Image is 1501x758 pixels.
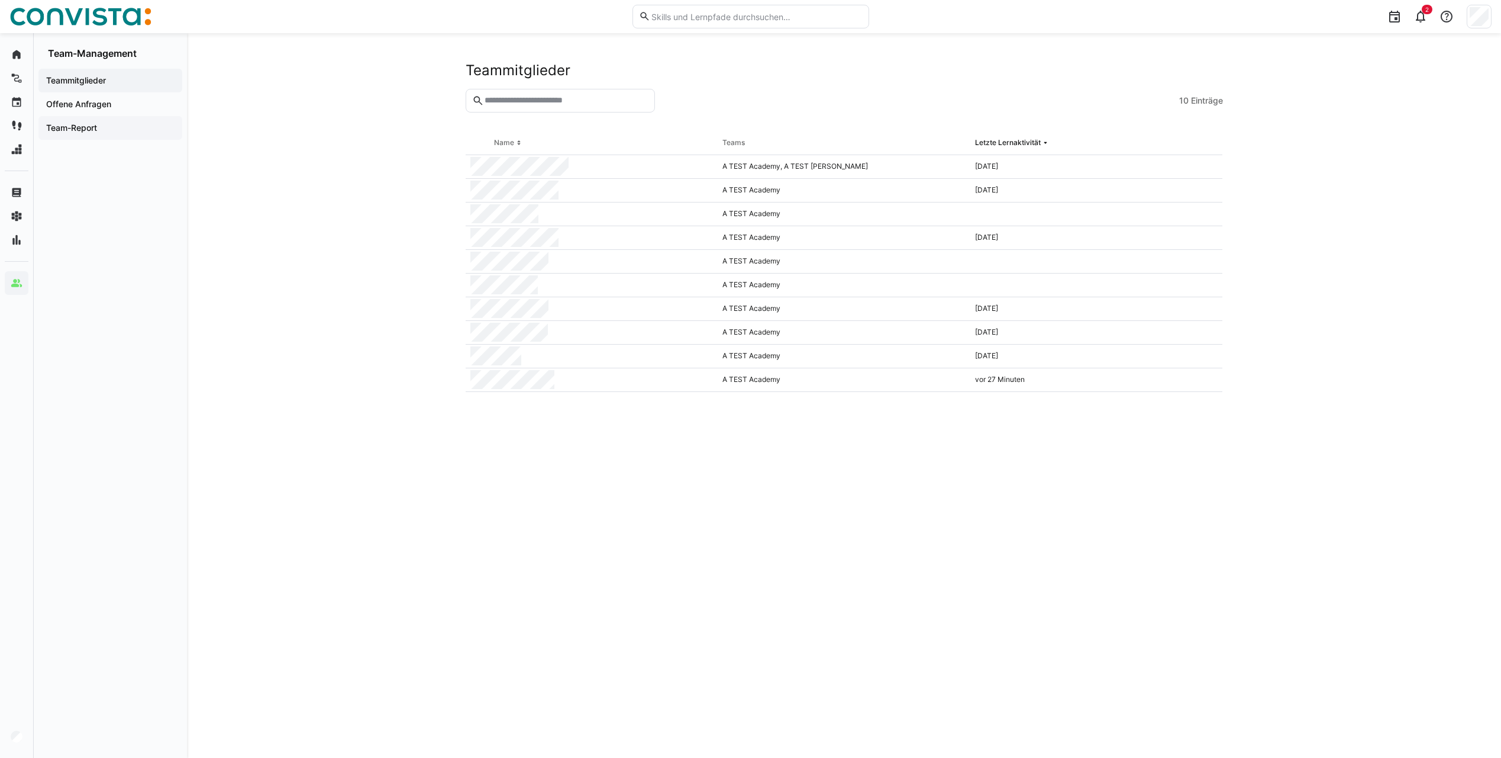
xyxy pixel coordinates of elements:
span: [DATE] [975,327,998,336]
span: 10 [1179,95,1189,107]
div: Name [494,138,514,147]
span: 2 [1425,6,1429,13]
span: [DATE] [975,304,998,313]
div: A TEST Academy [718,368,970,392]
span: [DATE] [975,162,998,171]
div: A TEST Academy [718,250,970,274]
div: A TEST Academy [718,226,970,250]
div: A TEST Academy [718,321,970,345]
div: A TEST Academy, A TEST [PERSON_NAME] [718,155,970,179]
span: [DATE] [975,351,998,360]
div: A TEST Academy [718,203,970,226]
div: Letzte Lernaktivität [975,138,1041,147]
div: Teams [722,138,745,147]
div: A TEST Academy [718,345,970,368]
input: Skills und Lernpfade durchsuchen… [650,11,862,22]
span: Einträge [1191,95,1223,107]
h2: Teammitglieder [466,62,570,79]
span: vor 27 Minuten [975,375,1025,384]
div: A TEST Academy [718,274,970,297]
span: [DATE] [975,185,998,194]
div: A TEST Academy [718,179,970,203]
span: [DATE] [975,233,998,242]
div: A TEST Academy [718,297,970,321]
